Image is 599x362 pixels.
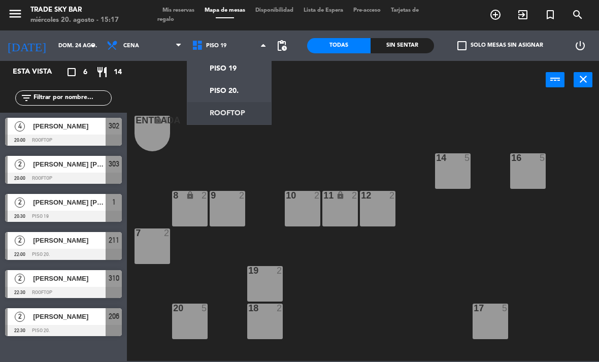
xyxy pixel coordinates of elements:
[239,191,245,200] div: 2
[109,158,119,170] span: 303
[154,116,162,124] i: lock
[464,153,471,162] div: 5
[352,191,358,200] div: 2
[323,191,324,200] div: 11
[509,6,537,23] span: WALK IN
[15,312,25,322] span: 2
[572,9,584,21] i: search
[574,40,586,52] i: power_settings_new
[114,67,122,78] span: 14
[15,236,25,246] span: 2
[164,116,170,125] div: 1
[457,41,467,50] span: check_box_outline_blank
[482,6,509,23] span: RESERVAR MESA
[250,8,298,13] span: Disponibilidad
[489,9,502,21] i: add_circle_outline
[457,41,543,50] label: Solo mesas sin asignar
[277,266,283,275] div: 2
[20,92,32,104] i: filter_list
[30,5,119,15] div: Trade Sky Bar
[109,272,119,284] span: 310
[33,311,106,322] span: [PERSON_NAME]
[15,159,25,170] span: 2
[540,153,546,162] div: 5
[8,6,23,25] button: menu
[123,43,139,49] span: Cena
[546,72,564,87] button: power_input
[574,72,592,87] button: close
[8,6,23,21] i: menu
[112,196,116,208] span: 1
[187,57,272,80] a: PISO 19
[187,102,272,124] a: ROOFTOP
[474,304,474,313] div: 17
[202,304,208,313] div: 5
[33,159,106,170] span: [PERSON_NAME] [PERSON_NAME]
[33,121,106,131] span: [PERSON_NAME]
[389,191,395,200] div: 2
[157,8,199,13] span: Mis reservas
[544,9,556,21] i: turned_in_not
[502,304,508,313] div: 5
[202,191,208,200] div: 2
[173,304,174,313] div: 20
[564,6,591,23] span: BUSCAR
[109,234,119,246] span: 211
[109,120,119,132] span: 302
[307,38,371,53] div: Todas
[33,273,106,284] span: [PERSON_NAME]
[96,66,108,78] i: restaurant
[511,153,512,162] div: 16
[109,310,119,322] span: 206
[298,8,348,13] span: Lista de Espera
[32,92,111,104] input: Filtrar por nombre...
[549,73,561,85] i: power_input
[577,73,589,85] i: close
[248,304,249,313] div: 18
[336,191,345,200] i: lock
[348,8,386,13] span: Pre-acceso
[199,8,250,13] span: Mapa de mesas
[314,191,320,200] div: 2
[277,304,283,313] div: 2
[136,116,136,125] div: Entrada
[517,9,529,21] i: exit_to_app
[537,6,564,23] span: Reserva especial
[15,121,25,131] span: 4
[15,274,25,284] span: 2
[371,38,434,53] div: Sin sentar
[5,66,73,78] div: Esta vista
[83,67,87,78] span: 6
[164,228,170,238] div: 2
[173,191,174,200] div: 8
[15,198,25,208] span: 2
[187,80,272,102] a: PISO 20.
[30,15,119,25] div: miércoles 20. agosto - 15:17
[65,66,78,78] i: crop_square
[248,266,249,275] div: 19
[33,197,106,208] span: [PERSON_NAME] [PERSON_NAME]
[87,40,99,52] i: arrow_drop_down
[206,43,226,49] span: PISO 19
[136,228,136,238] div: 7
[276,40,288,52] span: pending_actions
[186,191,194,200] i: lock
[33,235,106,246] span: [PERSON_NAME]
